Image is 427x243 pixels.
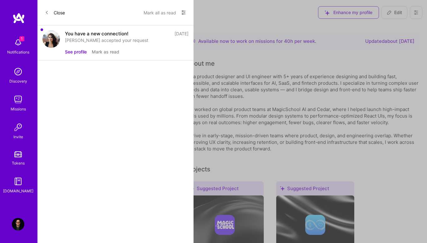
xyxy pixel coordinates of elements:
[9,78,27,84] div: Discovery
[144,8,176,18] button: Mark all as read
[12,175,24,188] img: guide book
[11,106,26,112] div: Missions
[12,160,25,166] div: Tokens
[12,121,24,134] img: Invite
[14,151,22,157] img: tokens
[12,218,24,230] img: User Avatar
[65,48,87,55] button: See profile
[3,188,33,194] div: [DOMAIN_NAME]
[12,65,24,78] img: discovery
[42,30,60,48] img: user avatar
[45,8,65,18] button: Close
[10,218,26,230] a: User Avatar
[174,30,189,37] div: [DATE]
[12,13,25,24] img: logo
[92,48,119,55] button: Mark as read
[65,37,189,43] div: [PERSON_NAME] accepted your request
[13,134,23,140] div: Invite
[65,30,128,37] div: You have a new connection!
[12,93,24,106] img: teamwork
